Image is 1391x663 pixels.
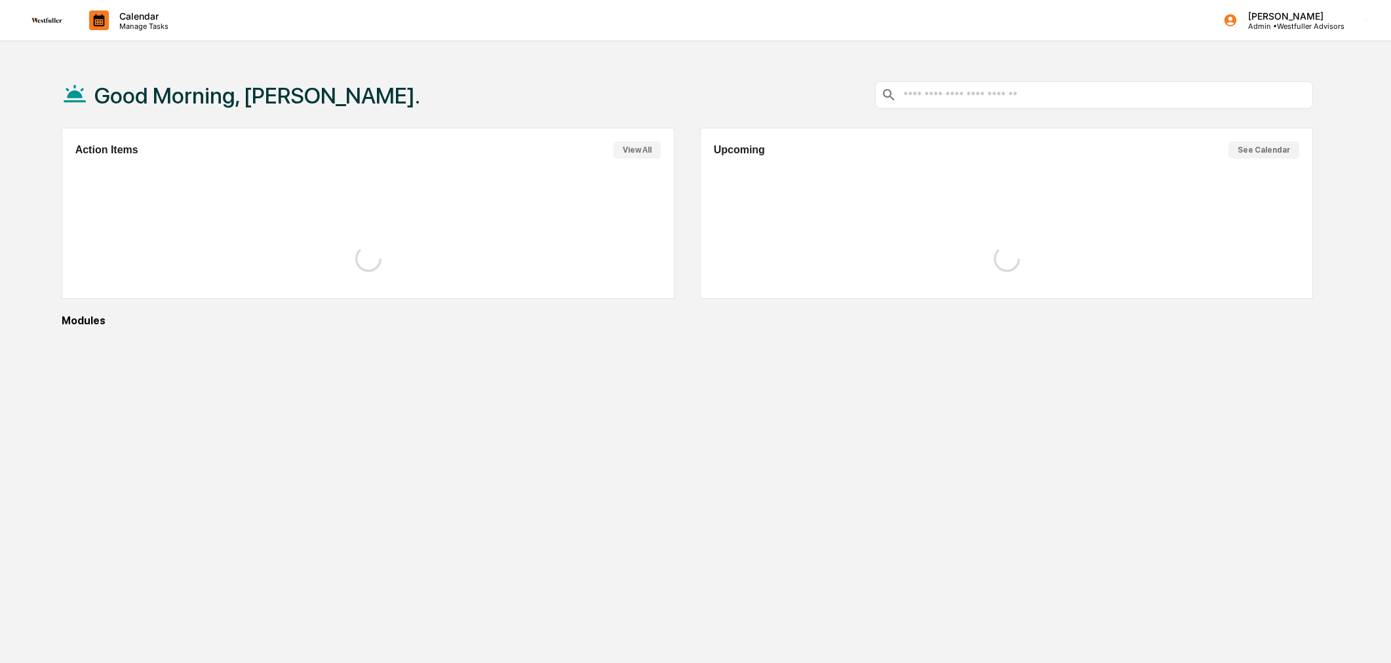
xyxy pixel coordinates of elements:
h2: Action Items [75,144,138,156]
h1: Good Morning, [PERSON_NAME]. [94,83,420,109]
img: logo [31,18,63,23]
p: Manage Tasks [109,22,175,31]
h2: Upcoming [714,144,765,156]
p: Calendar [109,10,175,22]
p: [PERSON_NAME] [1238,10,1344,22]
p: Admin • Westfuller Advisors [1238,22,1344,31]
div: Modules [62,314,1314,327]
button: See Calendar [1228,142,1299,159]
button: View All [614,142,661,159]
